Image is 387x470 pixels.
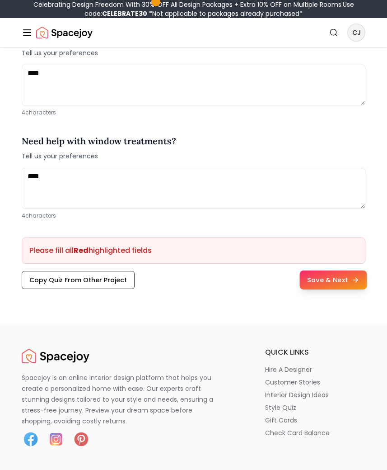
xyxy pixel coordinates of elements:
[265,390,329,399] p: interior design ideas
[22,347,89,365] img: Spacejoy Logo
[102,9,147,18] b: CELEBRATE30
[265,403,296,412] p: style quiz
[265,347,365,358] h6: quick links
[22,212,365,219] p: 4 characters
[29,245,74,256] span: Please fill all
[265,365,312,374] p: hire a designer
[265,403,365,412] a: style quiz
[22,134,176,148] h4: Need help with window treatments?
[47,430,65,448] img: Instagram icon
[22,152,176,161] span: Tell us your preferences
[22,109,365,116] p: 4 characters
[265,416,365,425] a: gift cards
[22,18,365,47] nav: Global
[22,372,224,427] p: Spacejoy is an online interior design platform that helps you create a personalized home with eas...
[74,245,89,256] strong: Red
[72,430,90,448] img: Pinterest icon
[22,271,135,289] button: Copy Quiz From Other Project
[36,24,93,42] a: Spacejoy
[22,347,89,365] a: Spacejoy
[147,9,303,18] span: *Not applicable to packages already purchased*
[22,430,40,448] img: Facebook icon
[36,24,93,42] img: Spacejoy Logo
[29,245,358,256] p: highlighted fields
[265,416,297,425] p: gift cards
[348,24,364,41] span: CJ
[265,428,330,437] p: check card balance
[299,271,367,290] button: Save & Next
[265,390,365,399] a: interior design ideas
[265,378,365,387] a: customer stories
[22,48,143,57] span: Tell us your preferences
[347,24,365,42] button: CJ
[265,378,320,387] p: customer stories
[265,428,365,437] a: check card balance
[265,365,365,374] a: hire a designer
